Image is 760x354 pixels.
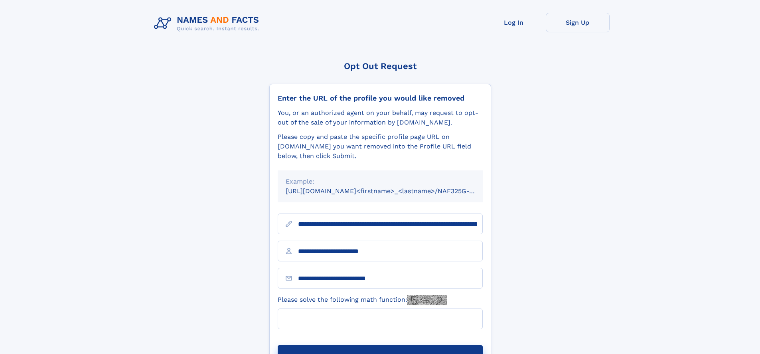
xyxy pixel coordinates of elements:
label: Please solve the following math function: [278,295,447,305]
div: Opt Out Request [269,61,491,71]
div: Example: [286,177,475,186]
a: Log In [482,13,546,32]
img: Logo Names and Facts [151,13,266,34]
a: Sign Up [546,13,610,32]
small: [URL][DOMAIN_NAME]<firstname>_<lastname>/NAF325G-xxxxxxxx [286,187,498,195]
div: You, or an authorized agent on your behalf, may request to opt-out of the sale of your informatio... [278,108,483,127]
div: Enter the URL of the profile you would like removed [278,94,483,103]
div: Please copy and paste the specific profile page URL on [DOMAIN_NAME] you want removed into the Pr... [278,132,483,161]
